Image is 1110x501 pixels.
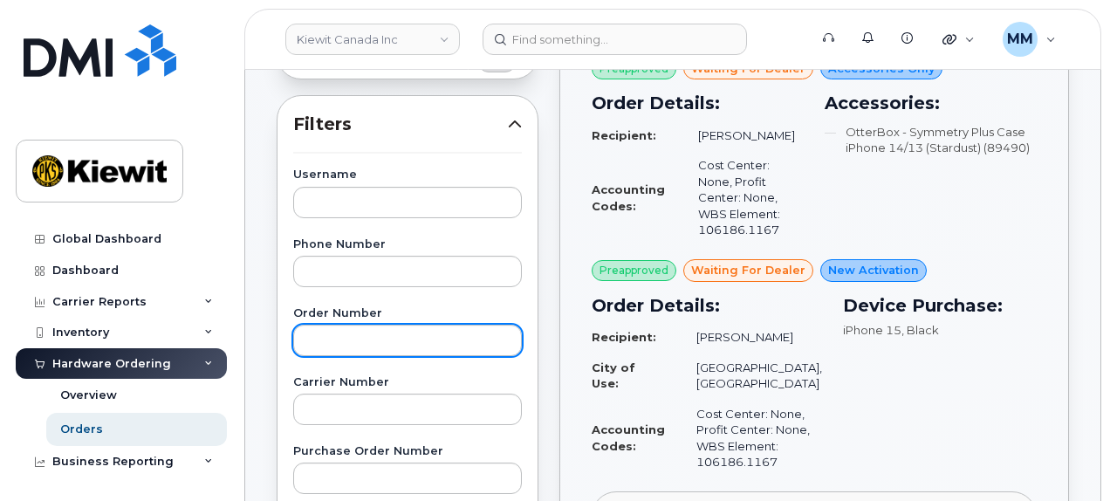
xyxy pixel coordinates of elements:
label: Carrier Number [293,377,522,388]
strong: Recipient: [592,330,656,344]
span: New Activation [828,262,919,278]
label: Phone Number [293,239,522,250]
div: Michael Manahan [990,22,1068,57]
label: Order Number [293,308,522,319]
span: Filters [293,112,508,137]
li: OtterBox - Symmetry Plus Case iPhone 14/13 (Stardust) (89490) [825,124,1037,156]
strong: Recipient: [592,128,656,142]
strong: City of Use: [592,360,635,391]
td: [PERSON_NAME] [681,322,822,353]
span: MM [1007,29,1033,50]
label: Purchase Order Number [293,446,522,457]
strong: Accounting Codes: [592,422,665,453]
input: Find something... [483,24,747,55]
div: Quicklinks [930,22,987,57]
td: Cost Center: None, Profit Center: None, WBS Element: 106186.1167 [682,150,804,245]
h3: Device Purchase: [843,292,1037,319]
span: , Black [901,323,939,337]
td: [GEOGRAPHIC_DATA], [GEOGRAPHIC_DATA] [681,353,822,399]
span: waiting for dealer [691,262,805,278]
h3: Order Details: [592,292,822,319]
td: Cost Center: None, Profit Center: None, WBS Element: 106186.1167 [681,399,822,477]
iframe: Messenger Launcher [1034,425,1097,488]
h3: Order Details: [592,90,804,116]
span: iPhone 15 [843,323,901,337]
label: Username [293,169,522,181]
span: Preapproved [600,263,668,278]
a: Kiewit Canada Inc [285,24,460,55]
td: [PERSON_NAME] [682,120,804,151]
h3: Accessories: [825,90,1037,116]
strong: Accounting Codes: [592,182,665,213]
